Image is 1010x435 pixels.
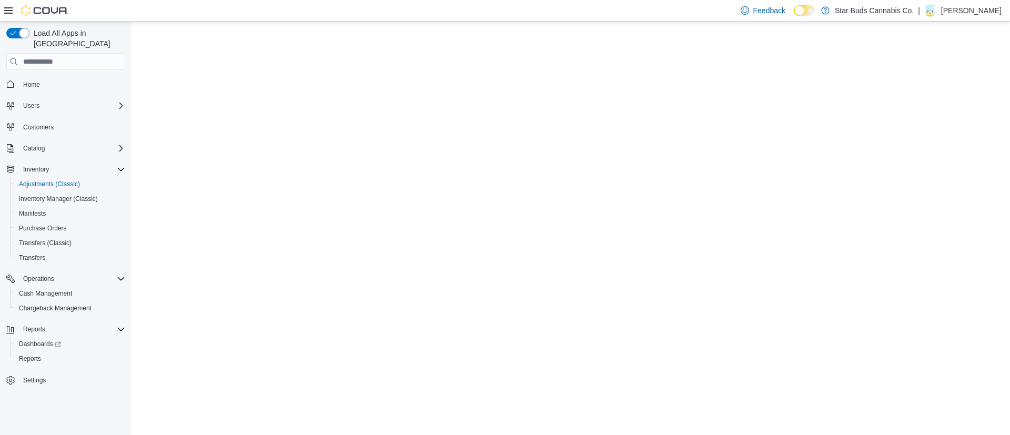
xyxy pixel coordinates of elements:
span: Chargeback Management [19,304,92,312]
nav: Complex example [6,72,125,415]
button: Inventory [19,163,53,176]
span: Inventory [23,165,49,174]
span: Transfers [15,251,125,264]
button: Chargeback Management [11,301,129,316]
button: Inventory [2,162,129,177]
button: Customers [2,119,129,135]
img: Cova [21,5,68,16]
a: Manifests [15,207,50,220]
button: Inventory Manager (Classic) [11,191,129,206]
span: Operations [23,275,54,283]
span: Purchase Orders [15,222,125,235]
span: Customers [19,120,125,134]
span: Settings [23,376,46,385]
span: Users [23,102,39,110]
button: Catalog [19,142,49,155]
button: Users [2,98,129,113]
input: Dark Mode [794,5,816,16]
span: Purchase Orders [19,224,67,232]
button: Operations [2,271,129,286]
span: Home [19,77,125,90]
span: Home [23,80,40,89]
a: Cash Management [15,287,76,300]
button: Transfers [11,250,129,265]
a: Customers [19,121,58,134]
button: Cash Management [11,286,129,301]
span: Transfers (Classic) [19,239,72,247]
a: Transfers (Classic) [15,237,76,249]
a: Dashboards [11,337,129,351]
span: Catalog [23,144,45,153]
span: Transfers [19,254,45,262]
span: Users [19,99,125,112]
span: Transfers (Classic) [15,237,125,249]
span: Reports [19,355,41,363]
button: Reports [11,351,129,366]
button: Manifests [11,206,129,221]
span: Reports [23,325,45,333]
a: Transfers [15,251,49,264]
span: Chargeback Management [15,302,125,315]
span: Adjustments (Classic) [15,178,125,190]
span: Feedback [753,5,785,16]
span: Manifests [15,207,125,220]
a: Reports [15,352,45,365]
button: Adjustments (Classic) [11,177,129,191]
span: Inventory Manager (Classic) [19,195,98,203]
button: Home [2,76,129,92]
a: Home [19,78,44,91]
a: Settings [19,374,50,387]
span: Customers [23,123,54,131]
div: Daniel Swadron [924,4,937,17]
button: Operations [19,272,58,285]
span: Cash Management [19,289,72,298]
button: Catalog [2,141,129,156]
span: Cash Management [15,287,125,300]
span: Dashboards [19,340,61,348]
span: Load All Apps in [GEOGRAPHIC_DATA] [29,28,125,49]
span: Inventory [19,163,125,176]
button: Settings [2,372,129,388]
span: Operations [19,272,125,285]
a: Dashboards [15,338,65,350]
a: Purchase Orders [15,222,71,235]
a: Adjustments (Classic) [15,178,84,190]
span: Catalog [19,142,125,155]
span: Dashboards [15,338,125,350]
span: Inventory Manager (Classic) [15,193,125,205]
button: Transfers (Classic) [11,236,129,250]
button: Reports [2,322,129,337]
p: | [918,4,920,17]
a: Chargeback Management [15,302,96,315]
span: Reports [15,352,125,365]
span: Manifests [19,209,46,218]
p: Star Buds Cannabis Co. [835,4,914,17]
button: Purchase Orders [11,221,129,236]
span: Reports [19,323,125,336]
span: Settings [19,373,125,387]
p: [PERSON_NAME] [941,4,1002,17]
button: Reports [19,323,49,336]
span: Adjustments (Classic) [19,180,80,188]
a: Inventory Manager (Classic) [15,193,102,205]
button: Users [19,99,44,112]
